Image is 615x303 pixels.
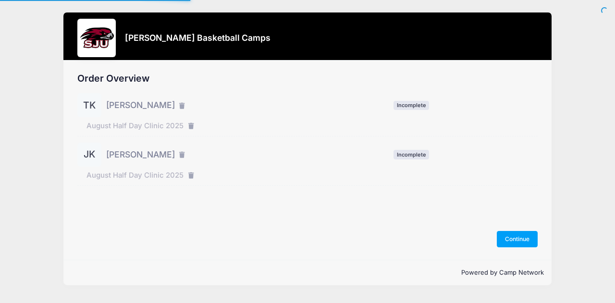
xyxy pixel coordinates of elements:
div: TK [77,93,101,117]
span: [PERSON_NAME] [106,99,175,111]
span: August Half Day Clinic 2025 [86,170,184,181]
span: Incomplete [394,150,429,159]
h3: [PERSON_NAME] Basketball Camps [125,33,271,43]
div: JK [77,143,101,167]
span: Incomplete [394,101,429,110]
p: Powered by Camp Network [71,268,544,278]
button: Continue [497,231,538,247]
h2: Order Overview [77,73,538,84]
span: [PERSON_NAME] [106,148,175,161]
span: August Half Day Clinic 2025 [86,121,184,131]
